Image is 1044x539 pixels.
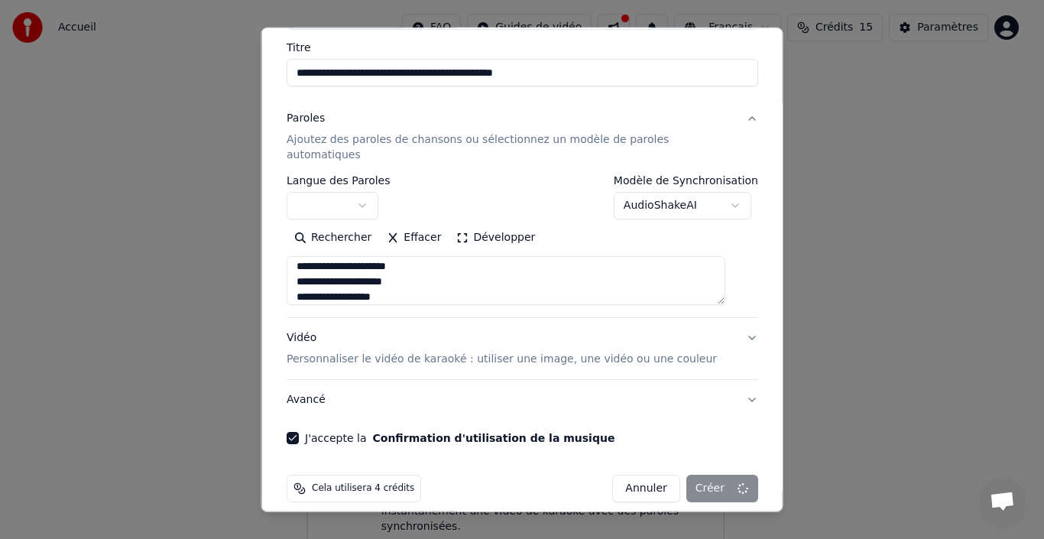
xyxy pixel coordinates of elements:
p: Ajoutez des paroles de chansons ou sélectionnez un modèle de paroles automatiques [287,132,734,163]
button: Annuler [612,475,679,502]
div: ParolesAjoutez des paroles de chansons ou sélectionnez un modèle de paroles automatiques [287,175,758,317]
div: Paroles [287,111,325,126]
button: J'accepte la [372,433,614,443]
label: Modèle de Synchronisation [613,175,757,186]
span: Cela utilisera 4 crédits [312,482,414,495]
button: ParolesAjoutez des paroles de chansons ou sélectionnez un modèle de paroles automatiques [287,99,758,175]
button: Développer [449,226,543,250]
button: Effacer [379,226,449,250]
div: Vidéo [287,330,717,367]
button: VidéoPersonnaliser le vidéo de karaoké : utiliser une image, une vidéo ou une couleur [287,318,758,379]
p: Personnaliser le vidéo de karaoké : utiliser une image, une vidéo ou une couleur [287,352,717,367]
button: Rechercher [287,226,379,250]
button: Avancé [287,380,758,420]
label: Titre [287,42,758,53]
label: Langue des Paroles [287,175,391,186]
label: J'accepte la [305,433,614,443]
